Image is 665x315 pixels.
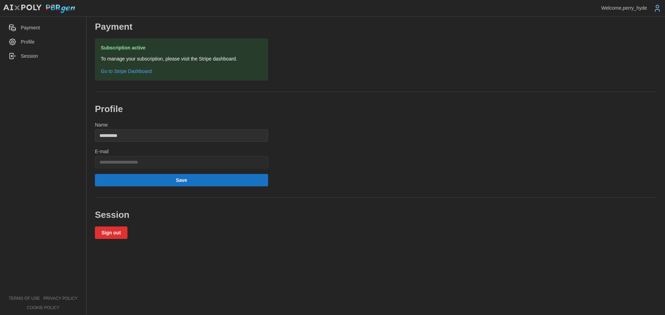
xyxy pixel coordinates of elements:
a: terms of use [9,296,40,302]
a: cookie policy [27,305,59,311]
span: Sign out [101,227,121,239]
span: Save [176,174,187,186]
p: Welcome, perry_hyde [601,4,647,11]
button: Sign out [95,226,127,239]
img: AIxPoly PBRgen [3,4,76,13]
h2: Session [95,209,268,221]
a: Session [4,49,82,63]
button: Save [95,174,268,186]
p: To manage your subscription, please visit the Stripe dashboard. [101,55,262,62]
span: Profile [21,39,35,45]
label: E-mail [95,148,109,156]
a: Go to Stripe Dashboard [101,68,262,75]
a: Profile [4,35,82,49]
span: Subscription active [101,44,145,52]
a: Payment [4,21,82,35]
a: privacy policy [43,296,78,302]
h2: Profile [95,103,268,115]
h2: Payment [95,21,268,33]
span: Session [21,53,38,59]
span: Payment [21,25,40,30]
label: Name [95,121,108,129]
